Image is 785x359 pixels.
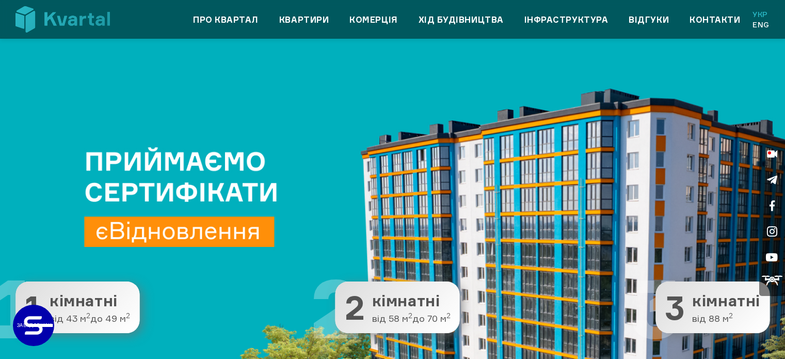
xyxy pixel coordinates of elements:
sup: 2 [408,311,412,320]
a: Про квартал [193,13,259,26]
sup: 2 [729,311,733,320]
a: Комерція [349,13,397,26]
span: кімнатні [50,292,130,309]
img: Kvartal [15,6,110,33]
sup: 2 [126,311,130,320]
span: 2 [345,291,365,324]
text: ЗАБУДОВНИК [17,322,52,328]
a: Eng [752,20,770,30]
span: від 58 м до 70 м [372,314,451,324]
span: кімнатні [372,292,451,309]
button: 2 2 кімнатні від 58 м2до 70 м2 [335,282,460,333]
a: Укр [752,9,770,20]
sup: 2 [86,311,90,320]
a: ЗАБУДОВНИК [13,305,54,346]
a: Відгуки [629,13,669,26]
sup: 2 [446,311,451,320]
span: кімнатні [692,292,760,309]
a: Інфраструктура [524,13,608,26]
a: Квартири [279,13,329,26]
a: Хід будівництва [419,13,504,26]
button: 3 3 кімнатні від 88 м2 [655,282,770,333]
span: 1 [25,291,42,324]
span: 3 [665,291,685,324]
span: від 88 м [692,314,760,324]
span: від 43 м до 49 м [50,314,130,324]
button: 1 1 кімнатні від 43 м2до 49 м2 [15,282,139,333]
a: Контакти [690,13,740,26]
